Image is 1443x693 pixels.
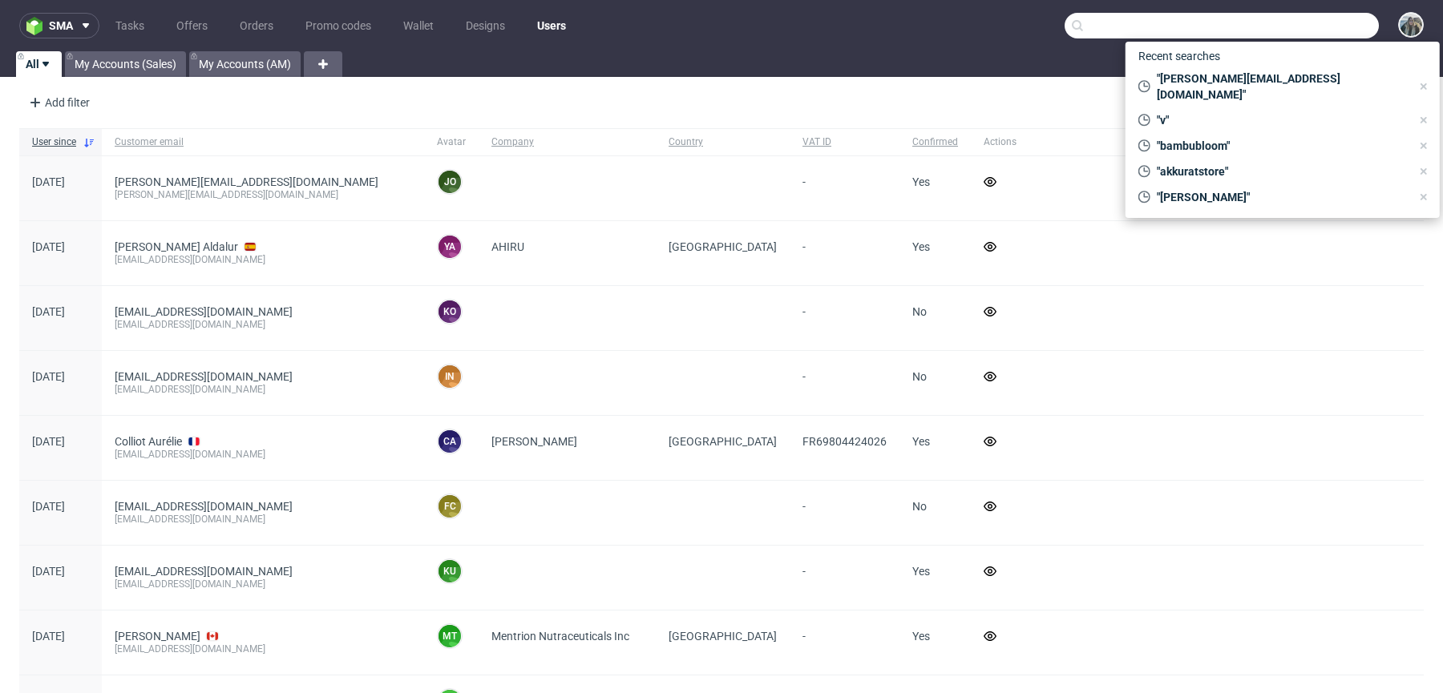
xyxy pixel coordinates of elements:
[115,175,378,188] a: [PERSON_NAME][EMAIL_ADDRESS][DOMAIN_NAME]
[984,135,1017,149] span: Actions
[32,370,65,383] span: [DATE]
[802,565,806,578] span: -
[1150,112,1411,128] span: "v"
[439,300,461,323] figcaption: ko
[912,630,930,643] span: Yes
[394,13,443,38] a: Wallet
[669,435,777,448] span: [GEOGRAPHIC_DATA]
[115,188,411,201] div: [PERSON_NAME][EMAIL_ADDRESS][DOMAIN_NAME]
[49,20,73,31] span: sma
[1150,189,1411,205] span: "[PERSON_NAME]"
[1150,163,1411,179] span: "akkuratstore"
[1150,138,1411,154] span: "bambubloom"
[115,565,293,578] a: [EMAIL_ADDRESS][DOMAIN_NAME]
[115,135,411,149] span: Customer email
[491,435,577,448] span: [PERSON_NAME]
[106,13,154,38] a: Tasks
[802,435,887,448] span: FR69804424026
[115,500,293,513] a: [EMAIL_ADDRESS][DOMAIN_NAME]
[32,565,65,578] span: [DATE]
[912,435,930,448] span: Yes
[167,13,217,38] a: Offers
[802,630,806,643] span: -
[491,135,643,149] span: Company
[1400,14,1422,36] img: Zeniuk Magdalena
[65,51,186,77] a: My Accounts (Sales)
[296,13,381,38] a: Promo codes
[115,448,411,461] div: [EMAIL_ADDRESS][DOMAIN_NAME]
[439,236,461,258] figcaption: YA
[115,370,293,383] a: [EMAIL_ADDRESS][DOMAIN_NAME]
[912,240,930,253] span: Yes
[802,240,806,253] span: -
[439,171,461,193] figcaption: jo
[802,175,806,188] span: -
[32,500,65,513] span: [DATE]
[189,51,301,77] a: My Accounts (AM)
[1132,43,1227,69] span: Recent searches
[115,578,411,590] div: [EMAIL_ADDRESS][DOMAIN_NAME]
[115,513,411,526] div: [EMAIL_ADDRESS][DOMAIN_NAME]
[491,240,524,253] span: AHIRU
[439,560,461,582] figcaption: ku
[439,495,461,518] figcaption: fc
[230,13,283,38] a: Orders
[115,630,200,643] a: [PERSON_NAME]
[669,135,777,149] span: Country
[802,305,806,318] span: -
[669,240,777,253] span: [GEOGRAPHIC_DATA]
[527,13,576,38] a: Users
[456,13,515,38] a: Designs
[32,435,65,448] span: [DATE]
[32,135,76,149] span: User since
[802,500,806,513] span: -
[802,370,806,383] span: -
[115,318,411,331] div: [EMAIL_ADDRESS][DOMAIN_NAME]
[1150,71,1411,103] span: "[PERSON_NAME][EMAIL_ADDRESS][DOMAIN_NAME]"
[115,643,411,655] div: [EMAIL_ADDRESS][DOMAIN_NAME]
[115,253,411,266] div: [EMAIL_ADDRESS][DOMAIN_NAME]
[912,500,927,513] span: No
[669,630,777,643] span: [GEOGRAPHIC_DATA]
[802,135,887,149] span: VAT ID
[912,305,927,318] span: No
[912,175,930,188] span: Yes
[439,625,461,647] figcaption: MT
[19,13,99,38] button: sma
[912,565,930,578] span: Yes
[912,370,927,383] span: No
[26,17,49,35] img: logo
[439,430,461,453] figcaption: CA
[912,135,958,149] span: Confirmed
[115,305,293,318] a: [EMAIL_ADDRESS][DOMAIN_NAME]
[32,240,65,253] span: [DATE]
[16,51,62,77] a: All
[32,305,65,318] span: [DATE]
[115,240,238,253] a: [PERSON_NAME] Aldalur
[32,630,65,643] span: [DATE]
[115,383,411,396] div: [EMAIL_ADDRESS][DOMAIN_NAME]
[32,175,65,188] span: [DATE]
[22,90,93,115] div: Add filter
[115,435,182,448] a: Colliot Aurélie
[437,135,466,149] span: Avatar
[439,365,461,388] figcaption: in
[491,630,629,643] span: Mentrion Nutraceuticals Inc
